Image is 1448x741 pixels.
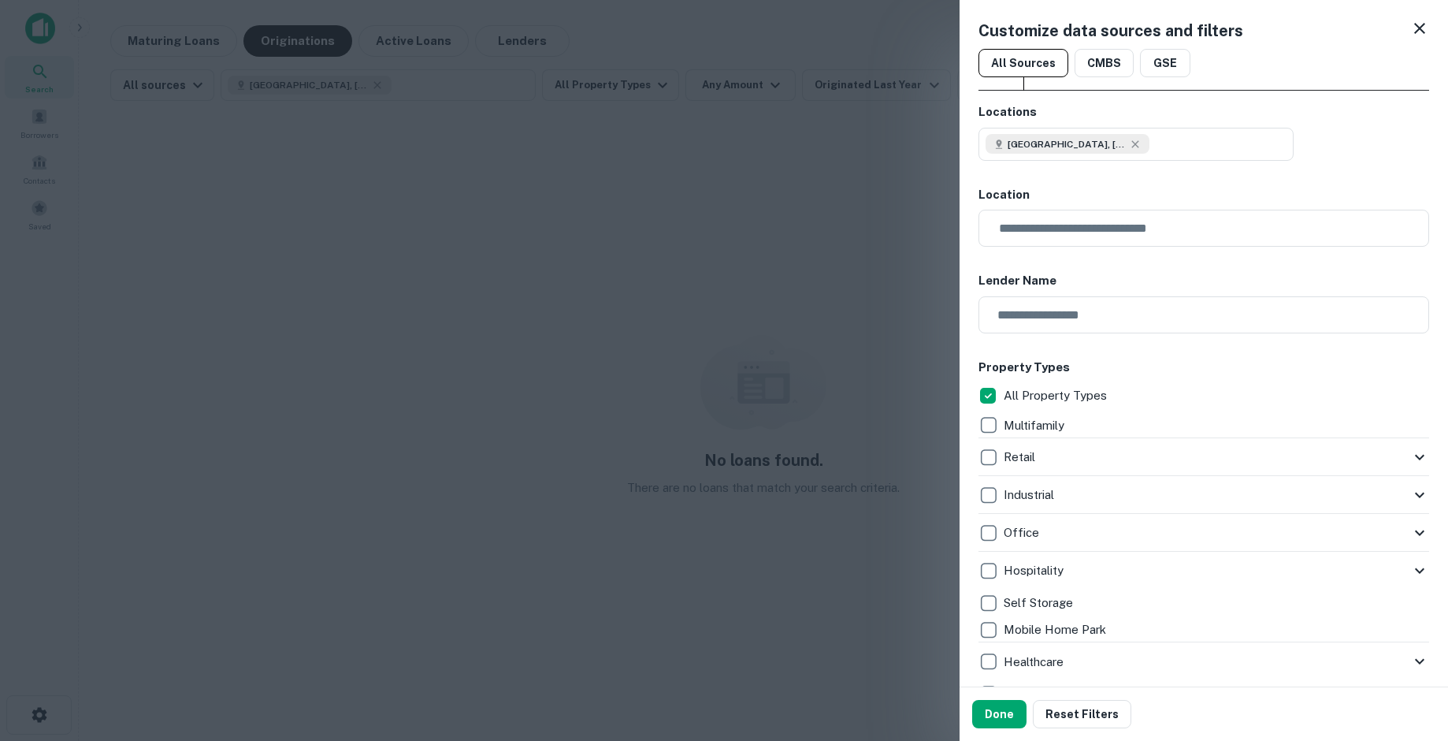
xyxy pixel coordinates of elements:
div: Industrial [978,476,1429,514]
h6: Lender Name [978,272,1429,290]
p: Mobile Home Park [1004,620,1109,639]
p: Hospitality [1004,561,1067,580]
p: Retail [1004,448,1038,467]
p: Healthcare [1004,653,1067,672]
p: Office [1004,523,1042,542]
div: Retail [978,438,1429,476]
div: Hospitality [978,552,1429,590]
button: Reset Filters [1033,700,1131,728]
p: Self Storage [1004,594,1076,613]
p: Multifamily [1004,416,1067,435]
p: All Property Types [1004,386,1110,405]
button: [GEOGRAPHIC_DATA], [GEOGRAPHIC_DATA] [978,128,1294,161]
p: Mixed Use [1004,684,1066,703]
h5: Customize data sources and filters [978,19,1243,43]
h6: Location [978,186,1429,204]
iframe: Chat Widget [1369,615,1448,691]
button: GSE [1140,49,1190,77]
div: Healthcare [978,642,1429,680]
div: Office [978,514,1429,552]
h6: Locations [978,103,1429,121]
span: [GEOGRAPHIC_DATA], [GEOGRAPHIC_DATA] [1008,137,1126,151]
h6: Property Types [978,359,1429,377]
p: Industrial [1004,486,1057,505]
button: Done [972,700,1027,728]
button: All Sources [978,49,1068,77]
button: CMBS [1075,49,1134,77]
